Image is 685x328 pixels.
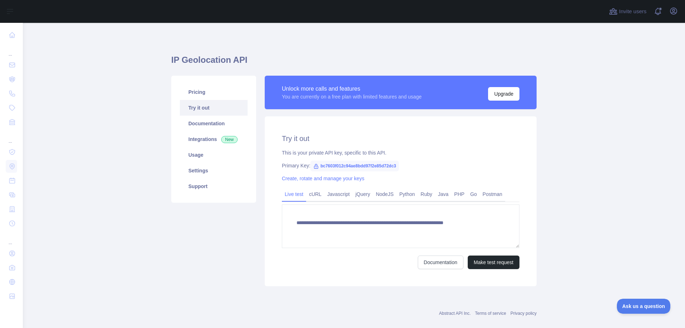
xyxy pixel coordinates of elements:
[180,100,248,116] a: Try it out
[439,311,471,316] a: Abstract API Inc.
[171,54,537,71] h1: IP Geolocation API
[221,136,238,143] span: New
[467,188,480,200] a: Go
[352,188,373,200] a: jQuery
[282,176,364,181] a: Create, rotate and manage your keys
[282,85,422,93] div: Unlock more calls and features
[418,188,435,200] a: Ruby
[373,188,396,200] a: NodeJS
[468,256,519,269] button: Make test request
[282,93,422,100] div: You are currently on a free plan with limited features and usage
[511,311,537,316] a: Privacy policy
[475,311,506,316] a: Terms of service
[6,130,17,144] div: ...
[480,188,505,200] a: Postman
[451,188,467,200] a: PHP
[6,43,17,57] div: ...
[310,161,399,171] span: bc7603f012c94ae8bdd97f2e85d72dc3
[488,87,519,101] button: Upgrade
[282,162,519,169] div: Primary Key:
[418,256,463,269] a: Documentation
[180,178,248,194] a: Support
[180,163,248,178] a: Settings
[180,116,248,131] a: Documentation
[282,188,306,200] a: Live test
[617,299,671,314] iframe: Toggle Customer Support
[306,188,324,200] a: cURL
[396,188,418,200] a: Python
[180,131,248,147] a: Integrations New
[282,149,519,156] div: This is your private API key, specific to this API.
[6,231,17,246] div: ...
[435,188,452,200] a: Java
[282,133,519,143] h2: Try it out
[324,188,352,200] a: Javascript
[608,6,648,17] button: Invite users
[619,7,646,16] span: Invite users
[180,84,248,100] a: Pricing
[180,147,248,163] a: Usage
